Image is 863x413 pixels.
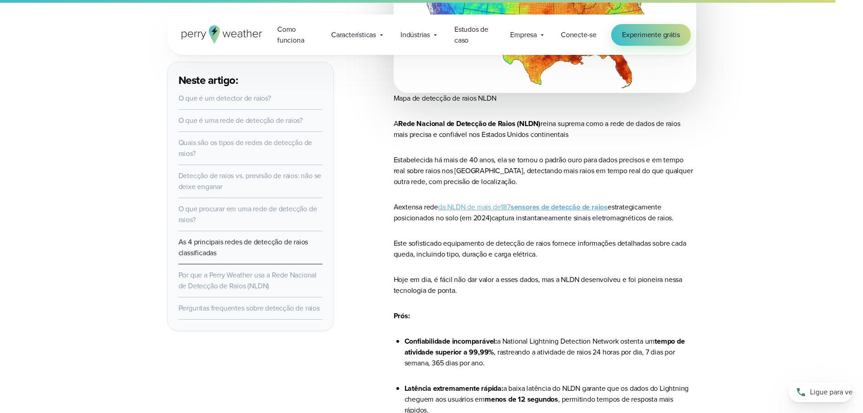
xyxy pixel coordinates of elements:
[394,274,682,296] font: Hoje em dia, é fácil não dar valor a esses dados, mas a NLDN desenvolveu e foi pioneira nessa tec...
[394,202,399,212] font: A
[394,238,686,259] font: Este sofisticado equipamento de detecção de raios fornece informações detalhadas sobre cada queda...
[501,202,510,212] a: 187
[492,213,674,223] font: captura instantaneamente sinais eletromagnéticos de raios.
[454,24,488,45] font: Estudos de caso
[178,270,317,291] a: Por que a Perry Weather usa a Rede Nacional de Detecção de Raios (NLDN)
[611,24,690,46] a: Experimente grátis
[400,29,430,40] font: Indústrias
[394,311,410,321] font: Prós:
[622,29,680,40] font: Experimente grátis
[405,383,689,404] font: a baixa latência do NLDN garante que os dados do Lightning cheguem aos usuários em
[405,336,497,346] font: Confiabilidade incomparável:
[394,93,497,103] font: Mapa de detecção de raios NLDN
[178,137,313,159] a: Quais são os tipos de redes de detecção de raios?
[405,336,685,357] font: tempo de atividade superior a 99,99%
[561,29,597,40] a: Conecte-se
[497,336,655,346] font: a National Lightning Detection Network ostenta um
[438,202,501,212] a: da NLDN de mais de
[178,72,238,88] font: Neste artigo:
[394,155,693,187] font: Estabelecida há mais de 40 anos, ela se tornou o padrão ouro para dados precisos e em tempo real ...
[510,29,537,40] font: Empresa
[178,204,317,225] a: O que procurar em uma rede de detecção de raios?
[178,170,322,192] a: Detecção de raios vs. previsão de raios: não se deixe enganar
[178,115,303,126] a: O que é uma rede de detecção de raios?
[511,202,607,212] a: sensores de detecção de raios
[178,93,271,103] a: O que é um detector de raios?
[270,20,323,49] a: Como funciona
[447,20,502,49] a: Estudos de caso
[178,303,320,313] a: Perguntas frequentes sobre detecção de raios
[331,29,376,40] font: Características
[394,118,680,140] font: reina suprema como a rede de dados de raios mais precisa e confiável nos Estados Unidos continentais
[394,202,661,223] font: estrategicamente posicionados no solo (em 2024)
[398,202,438,212] font: extensa rede
[789,382,852,402] a: Ligue para vendas
[398,118,540,129] font: Rede Nacional de Detecção de Raios (NLDN)
[277,24,304,45] font: Como funciona
[394,118,399,129] font: A
[405,347,675,368] font: , rastreando a atividade de raios 24 horas por dia, 7 dias por semana, 365 dias por ano.
[178,237,309,258] a: As 4 principais redes de detecção de raios classificadas
[485,394,558,404] font: menos de 12 segundos
[405,383,503,394] font: Latência extremamente rápida:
